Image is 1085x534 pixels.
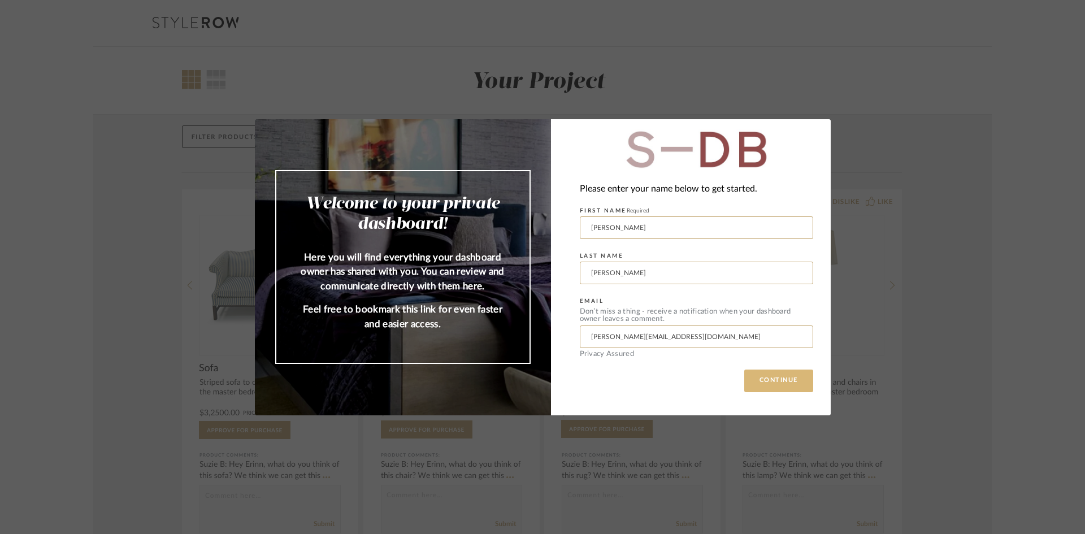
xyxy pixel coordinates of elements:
[627,208,649,214] span: Required
[299,250,507,294] p: Here you will find everything your dashboard owner has shared with you. You can review and commun...
[580,181,813,197] div: Please enter your name below to get started.
[580,350,813,358] div: Privacy Assured
[299,194,507,235] h2: Welcome to your private dashboard!
[580,253,624,259] label: LAST NAME
[580,262,813,284] input: Enter Last Name
[580,298,604,305] label: EMAIL
[744,370,813,392] button: CONTINUE
[580,325,813,348] input: Enter Email
[580,216,813,239] input: Enter First Name
[580,308,813,323] div: Don’t miss a thing - receive a notification when your dashboard owner leaves a comment.
[580,207,649,214] label: FIRST NAME
[299,302,507,331] p: Feel free to bookmark this link for even faster and easier access.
